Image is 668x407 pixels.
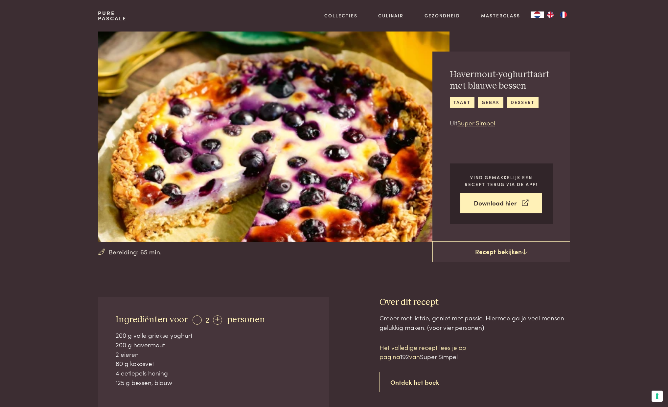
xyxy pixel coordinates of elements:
a: Gezondheid [425,12,460,19]
p: Uit [450,118,553,128]
ul: Language list [544,11,570,18]
a: Ontdek het boek [380,372,450,393]
h2: Havermout-yoghurttaart met blauwe bessen [450,69,553,92]
p: Het volledige recept lees je op pagina van [380,343,491,361]
a: Download hier [460,193,542,213]
div: 200 g volle griekse yoghurt [116,331,311,340]
a: gebak [478,97,503,108]
div: + [213,315,222,325]
span: Bereiding: 65 min. [109,247,162,257]
span: 2 [205,314,209,325]
a: Masterclass [481,12,520,19]
span: 192 [400,352,409,361]
a: Culinair [378,12,403,19]
a: Collecties [324,12,357,19]
aside: Language selected: Nederlands [531,11,570,18]
button: Uw voorkeuren voor toestemming voor trackingtechnologieën [652,391,663,402]
img: Havermout-yoghurttaart met blauwe bessen [98,32,449,242]
div: Language [531,11,544,18]
a: taart [450,97,474,108]
a: Super Simpel [457,118,495,127]
span: Super Simpel [420,352,458,361]
a: PurePascale [98,11,127,21]
div: 2 eieren [116,350,311,359]
span: Ingrediënten voor [116,315,188,324]
div: 4 eetlepels honing [116,368,311,378]
a: NL [531,11,544,18]
a: EN [544,11,557,18]
div: 60 g kokosvet [116,359,311,368]
div: - [193,315,202,325]
div: Creëer met liefde, geniet met passie. Hiermee ga je veel mensen gelukkig maken. (voor vier personen) [380,313,570,332]
a: Recept bekijken [432,241,570,262]
a: dessert [507,97,539,108]
p: Vind gemakkelijk een recept terug via de app! [460,174,542,187]
div: 125 g bessen, blauw [116,378,311,387]
span: personen [227,315,265,324]
div: 200 g havermout [116,340,311,350]
a: FR [557,11,570,18]
h3: Over dit recept [380,297,570,308]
